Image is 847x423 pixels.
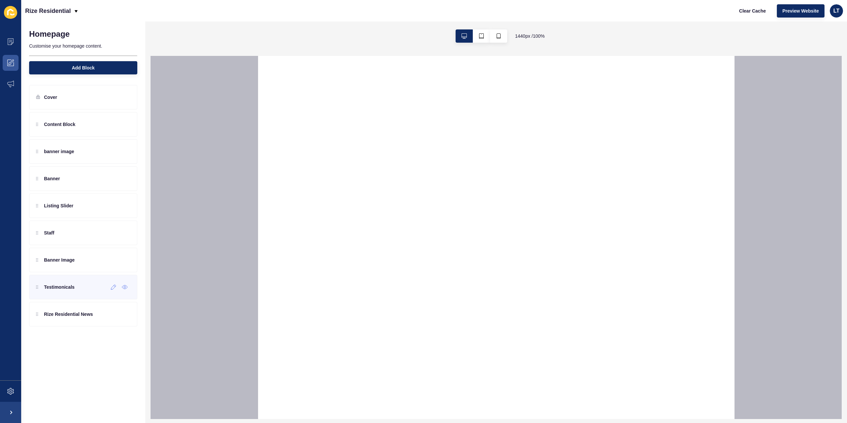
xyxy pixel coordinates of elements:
p: Rize Residential [25,3,71,19]
button: Add Block [29,61,137,74]
p: Staff [44,230,54,236]
p: Cover [44,94,57,101]
p: Customise your homepage content. [29,39,137,53]
span: 1440 px / 100 % [515,33,545,39]
span: LT [833,8,839,14]
p: Rize Residential News [44,311,93,317]
p: Listing Slider [44,202,73,209]
p: Testimonicals [44,284,74,290]
button: Clear Cache [734,4,772,18]
span: Add Block [72,64,95,71]
p: banner image [44,148,74,155]
p: Banner Image [44,257,75,263]
span: Preview Website [782,8,819,14]
p: Content Block [44,121,75,128]
p: Banner [44,175,60,182]
span: Clear Cache [739,8,766,14]
button: Preview Website [777,4,825,18]
h1: Homepage [29,29,70,39]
